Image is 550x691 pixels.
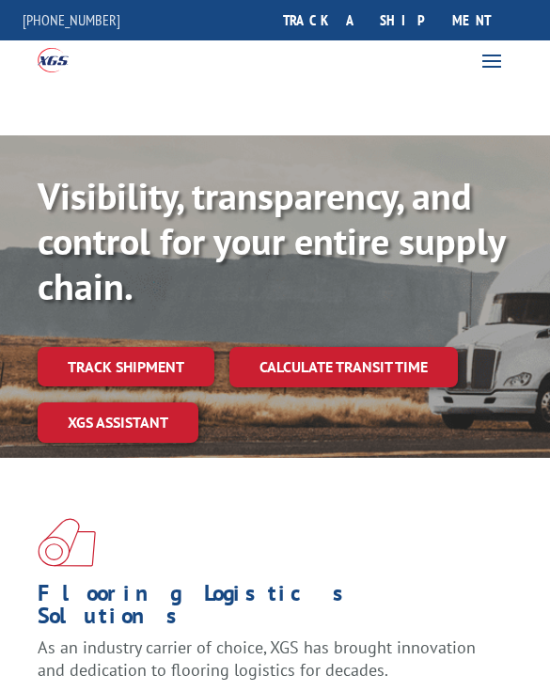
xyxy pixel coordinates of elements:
b: Visibility, transparency, and control for your entire supply chain. [38,171,505,310]
h1: Flooring Logistics Solutions [38,582,498,636]
span: As an industry carrier of choice, XGS has brought innovation and dedication to flooring logistics... [38,636,476,681]
a: XGS ASSISTANT [38,402,198,443]
a: Track shipment [38,347,214,386]
a: Calculate transit time [229,347,458,387]
img: xgs-icon-total-supply-chain-intelligence-red [38,518,96,567]
a: [PHONE_NUMBER] [23,10,120,29]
